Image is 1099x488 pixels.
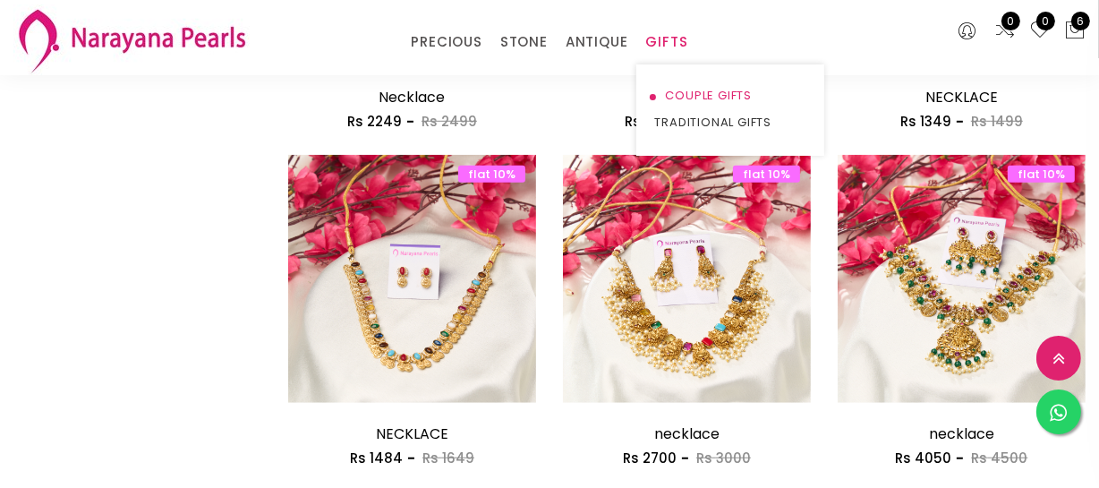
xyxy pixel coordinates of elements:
[654,424,720,444] a: necklace
[379,87,445,107] a: Necklace
[422,112,477,131] span: Rs 2499
[895,449,951,467] span: Rs 4050
[925,87,998,107] a: NECKLACE
[1008,166,1075,183] span: flat 10%
[900,112,951,131] span: Rs 1349
[654,109,806,136] a: TRADITIONAL GIFTS
[971,112,1023,131] span: Rs 1499
[1001,12,1020,30] span: 0
[733,166,800,183] span: flat 10%
[1029,20,1051,43] a: 0
[625,112,677,131] span: Rs 1664
[1064,20,1086,43] button: 6
[654,82,806,109] a: COUPLE GIFTS
[376,424,448,444] a: NECKLACE
[645,29,687,56] a: GIFTS
[994,20,1016,43] a: 0
[1071,12,1090,30] span: 6
[347,112,402,131] span: Rs 2249
[422,449,474,467] span: Rs 1649
[929,424,994,444] a: necklace
[623,449,677,467] span: Rs 2700
[458,166,525,183] span: flat 10%
[411,29,481,56] a: PRECIOUS
[500,29,548,56] a: STONE
[1036,12,1055,30] span: 0
[971,449,1027,467] span: Rs 4500
[566,29,628,56] a: ANTIQUE
[696,449,751,467] span: Rs 3000
[350,449,403,467] span: Rs 1484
